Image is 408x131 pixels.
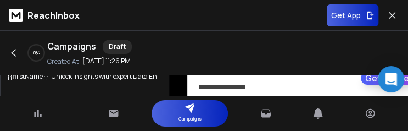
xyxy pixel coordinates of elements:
div: Open Intercom Messenger [378,66,404,92]
h1: Campaigns [47,40,96,54]
p: {{firstName}}, Unlock insights with expert Data Engineering Services! [7,61,162,92]
button: Get App [327,4,378,26]
p: [DATE] 11:26 PM [82,57,131,65]
p: Created At: [47,57,80,66]
button: Add New Variant [43,92,126,114]
div: Draft [103,40,132,54]
p: 0 % [33,50,40,56]
p: Campaigns [178,113,202,124]
p: ReachInbox [27,9,80,22]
